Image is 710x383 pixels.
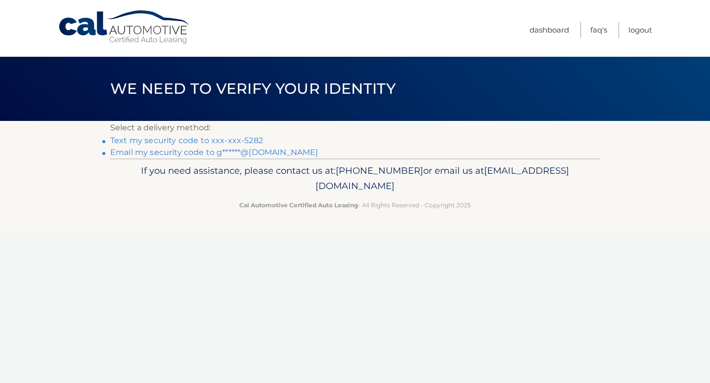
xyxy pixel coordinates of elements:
a: Email my security code to g******@[DOMAIN_NAME] [110,148,318,157]
a: Dashboard [530,22,569,38]
span: [PHONE_NUMBER] [336,165,423,176]
a: Logout [628,22,652,38]
p: Select a delivery method: [110,121,600,135]
a: Text my security code to xxx-xxx-5282 [110,136,263,145]
strong: Cal Automotive Certified Auto Leasing [239,201,358,209]
p: If you need assistance, please contact us at: or email us at [117,163,593,194]
p: - All Rights Reserved - Copyright 2025 [117,200,593,210]
a: Cal Automotive [58,10,191,45]
span: We need to verify your identity [110,79,396,98]
a: FAQ's [590,22,607,38]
